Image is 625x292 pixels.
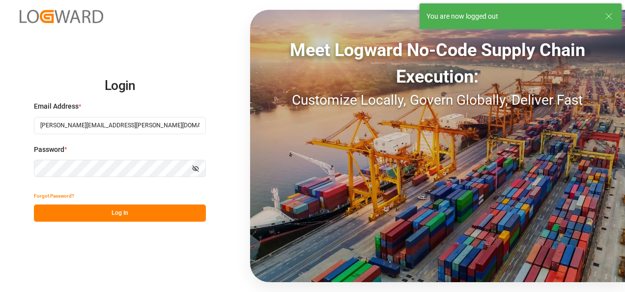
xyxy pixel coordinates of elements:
[34,117,206,134] input: Enter your email
[34,204,206,222] button: Log In
[20,10,103,23] img: Logward_new_orange.png
[34,101,79,112] span: Email Address
[34,187,74,204] button: Forgot Password?
[250,37,625,90] div: Meet Logward No-Code Supply Chain Execution:
[34,145,64,155] span: Password
[426,11,596,22] div: You are now logged out
[34,70,206,102] h2: Login
[250,90,625,111] div: Customize Locally, Govern Globally, Deliver Fast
